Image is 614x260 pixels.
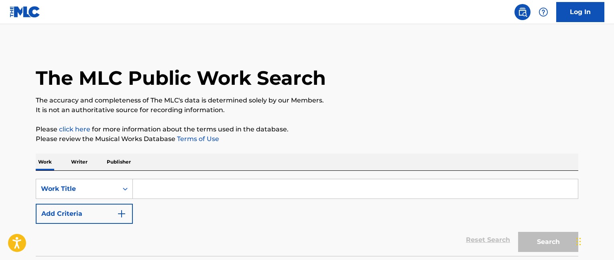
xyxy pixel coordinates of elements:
[59,125,90,133] a: click here
[36,179,578,256] form: Search Form
[10,6,41,18] img: MLC Logo
[41,184,113,194] div: Work Title
[36,105,578,115] p: It is not an authoritative source for recording information.
[574,221,614,260] iframe: Chat Widget
[36,96,578,105] p: The accuracy and completeness of The MLC's data is determined solely by our Members.
[36,154,54,170] p: Work
[175,135,219,143] a: Terms of Use
[539,7,548,17] img: help
[36,134,578,144] p: Please review the Musical Works Database
[69,154,90,170] p: Writer
[514,4,531,20] a: Public Search
[556,2,604,22] a: Log In
[36,125,578,134] p: Please for more information about the terms used in the database.
[104,154,133,170] p: Publisher
[518,7,527,17] img: search
[117,209,126,219] img: 9d2ae6d4665cec9f34b9.svg
[36,66,326,90] h1: The MLC Public Work Search
[535,4,551,20] div: Help
[36,204,133,224] button: Add Criteria
[576,229,581,254] div: Drag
